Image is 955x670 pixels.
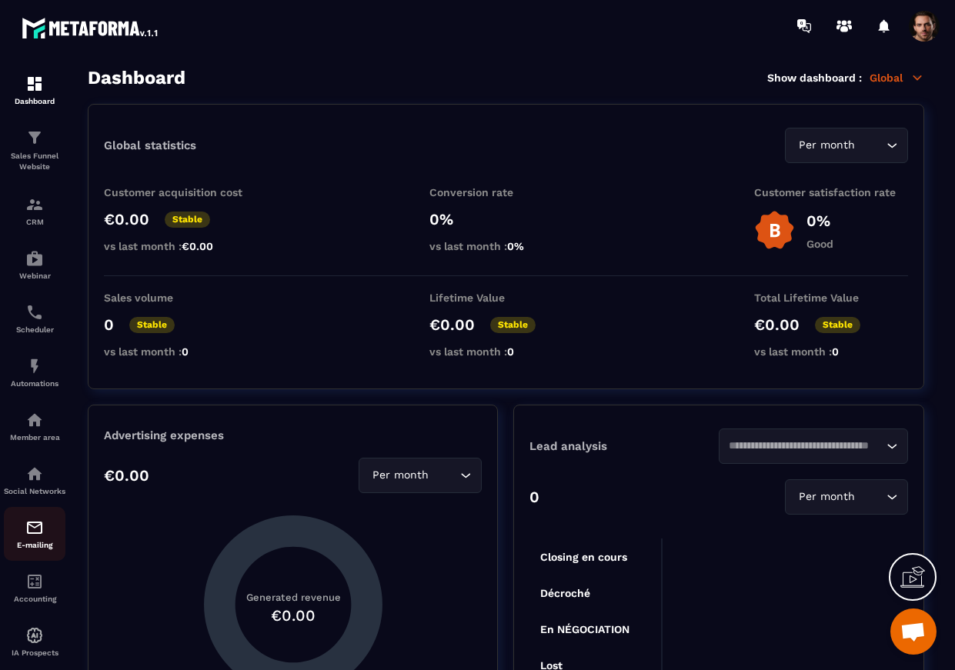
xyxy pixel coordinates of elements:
img: email [25,518,44,537]
p: 0 [104,315,114,334]
a: Open chat [890,608,937,655]
p: Dashboard [4,97,65,105]
img: accountant [25,572,44,591]
p: Webinar [4,272,65,280]
div: Search for option [785,479,908,515]
p: Global [870,71,924,85]
img: social-network [25,465,44,483]
div: Search for option [359,458,482,493]
p: Conversion rate [429,186,583,198]
p: Lifetime Value [429,292,583,304]
p: Stable [129,317,175,333]
input: Search for option [858,488,883,505]
a: formationformationDashboard [4,63,65,117]
input: Search for option [729,438,883,455]
p: Scheduler [4,325,65,334]
p: Accounting [4,595,65,603]
p: vs last month : [754,345,908,358]
img: b-badge-o.b3b20ee6.svg [754,210,795,251]
p: Advertising expenses [104,428,482,442]
p: Social Networks [4,487,65,495]
span: Per month [369,467,432,484]
a: accountantaccountantAccounting [4,561,65,615]
span: €0.00 [182,240,213,252]
img: automations [25,249,44,268]
img: automations [25,357,44,375]
a: automationsautomationsMember area [4,399,65,453]
p: Sales volume [104,292,258,304]
p: Stable [165,212,210,228]
p: IA Prospects [4,648,65,657]
p: Member area [4,433,65,442]
p: Good [806,238,833,250]
p: vs last month : [429,240,583,252]
p: Stable [490,317,536,333]
p: €0.00 [104,210,149,228]
tspan: En NÉGOCIATION [540,623,629,635]
a: formationformationSales Funnel Website [4,117,65,184]
p: Show dashboard : [767,72,862,84]
p: 0% [429,210,583,228]
p: Automations [4,379,65,388]
p: €0.00 [104,466,149,485]
span: 0 [507,345,514,358]
p: 0% [806,212,833,230]
p: Sales Funnel Website [4,151,65,172]
img: scheduler [25,303,44,322]
div: Search for option [785,128,908,163]
input: Search for option [858,137,883,154]
a: social-networksocial-networkSocial Networks [4,453,65,507]
p: 0 [529,488,539,506]
tspan: Décroché [540,587,590,599]
p: vs last month : [104,240,258,252]
span: 0 [182,345,189,358]
img: logo [22,14,160,42]
p: vs last month : [429,345,583,358]
p: €0.00 [754,315,800,334]
span: 0 [832,345,839,358]
a: automationsautomationsWebinar [4,238,65,292]
img: formation [25,195,44,214]
img: formation [25,75,44,93]
p: Global statistics [104,138,196,152]
a: automationsautomationsAutomations [4,345,65,399]
img: automations [25,411,44,429]
p: Customer satisfaction rate [754,186,908,198]
a: schedulerschedulerScheduler [4,292,65,345]
img: automations [25,626,44,645]
img: formation [25,128,44,147]
span: Per month [795,137,858,154]
p: CRM [4,218,65,226]
span: 0% [507,240,524,252]
input: Search for option [432,467,456,484]
tspan: Closing en cours [540,551,627,564]
p: Customer acquisition cost [104,186,258,198]
span: Per month [795,488,858,505]
p: E-mailing [4,541,65,549]
p: vs last month : [104,345,258,358]
a: formationformationCRM [4,184,65,238]
a: emailemailE-mailing [4,507,65,561]
p: Stable [815,317,860,333]
h3: Dashboard [88,67,185,88]
p: Lead analysis [529,439,719,453]
p: Total Lifetime Value [754,292,908,304]
p: €0.00 [429,315,475,334]
div: Search for option [719,428,908,464]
